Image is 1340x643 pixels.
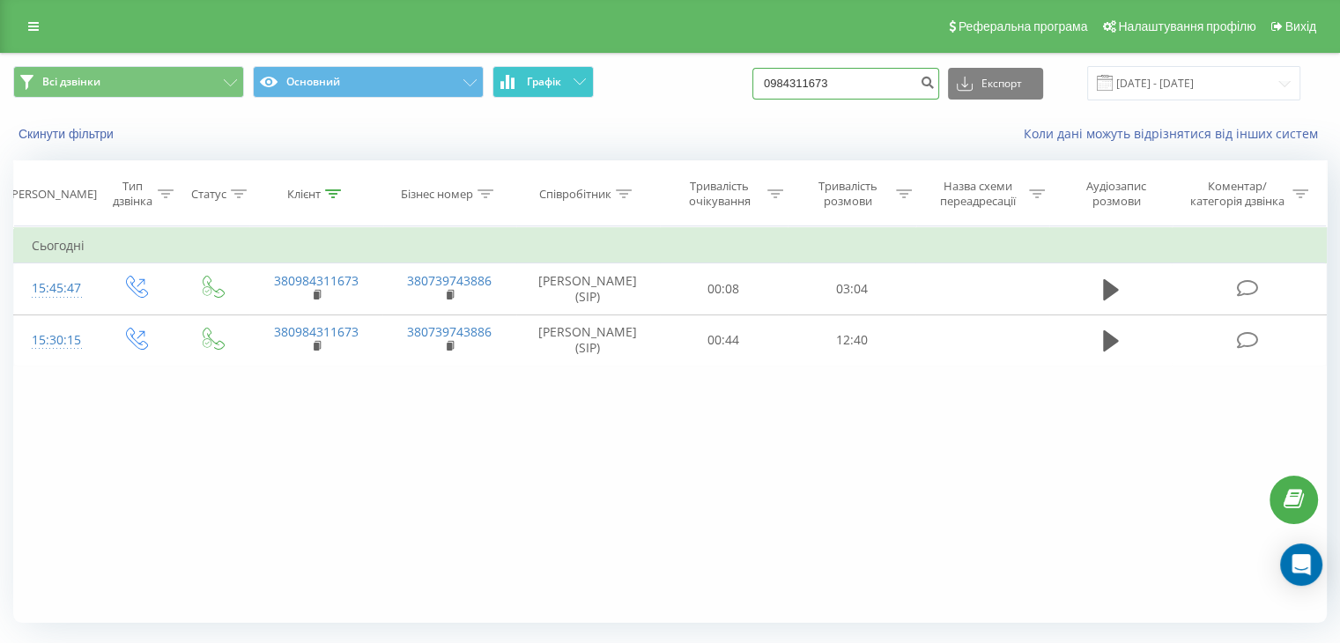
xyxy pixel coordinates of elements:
div: Тривалість очікування [676,179,764,209]
div: Назва схеми переадресації [932,179,1025,209]
div: [PERSON_NAME] [8,187,97,202]
div: 15:30:15 [32,323,78,358]
td: [PERSON_NAME] (SIP) [516,314,660,366]
div: Бізнес номер [401,187,473,202]
td: 12:40 [788,314,915,366]
div: Коментар/категорія дзвінка [1185,179,1288,209]
button: Скинути фільтри [13,126,122,142]
a: 380984311673 [274,323,359,340]
button: Всі дзвінки [13,66,244,98]
div: Статус [191,187,226,202]
td: 00:08 [660,263,788,314]
div: Клієнт [287,187,321,202]
span: Графік [527,76,561,88]
div: Open Intercom Messenger [1280,543,1322,586]
a: 380739743886 [407,323,492,340]
span: Реферальна програма [959,19,1088,33]
span: Всі дзвінки [42,75,100,89]
a: Коли дані можуть відрізнятися вiд інших систем [1024,125,1327,142]
div: Тип дзвінка [111,179,152,209]
div: 15:45:47 [32,271,78,306]
div: Аудіозапис розмови [1065,179,1168,209]
input: Пошук за номером [752,68,939,100]
button: Експорт [948,68,1043,100]
td: 00:44 [660,314,788,366]
span: Вихід [1285,19,1316,33]
td: 03:04 [788,263,915,314]
a: 380984311673 [274,272,359,289]
div: Тривалість розмови [803,179,892,209]
button: Графік [492,66,594,98]
a: 380739743886 [407,272,492,289]
td: [PERSON_NAME] (SIP) [516,263,660,314]
td: Сьогодні [14,228,1327,263]
button: Основний [253,66,484,98]
span: Налаштування профілю [1118,19,1255,33]
div: Співробітник [539,187,611,202]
